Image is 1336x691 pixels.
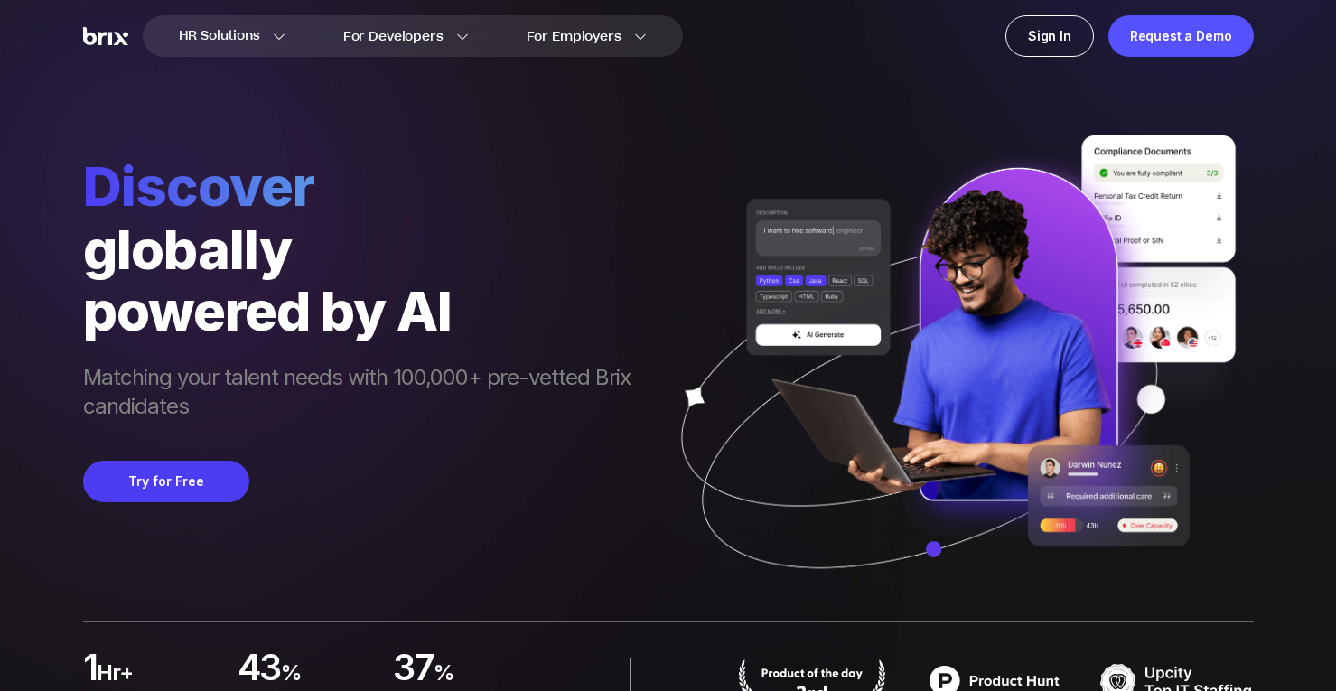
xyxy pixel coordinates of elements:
button: Try for Free [83,461,249,502]
span: For Employers [527,27,621,46]
img: ai generate [649,135,1254,621]
span: 43 [238,651,281,687]
span: 1 [83,651,97,687]
div: globally [83,219,649,280]
a: Sign In [1005,15,1094,57]
div: powered by AI [83,280,649,341]
span: Matching your talent needs with 100,000+ pre-vetted Brix candidates [83,363,649,425]
span: For Developers [343,27,444,46]
span: Discover [83,154,649,219]
a: Request a Demo [1108,15,1254,57]
span: HR Solutions [179,22,260,51]
img: Brix Logo [83,27,128,46]
span: 37 [392,651,434,687]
